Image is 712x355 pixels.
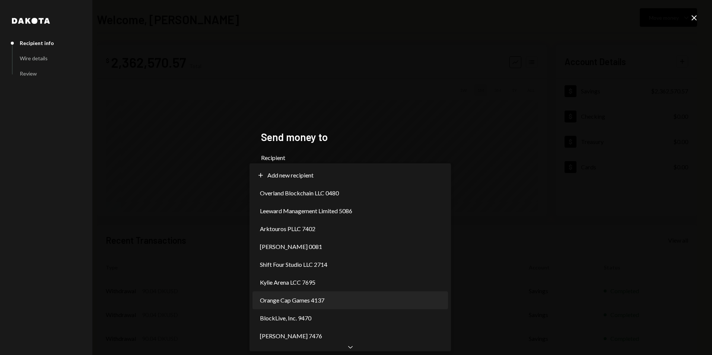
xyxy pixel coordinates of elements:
[267,171,314,180] span: Add new recipient
[260,332,322,340] span: [PERSON_NAME] 7476
[20,40,54,46] div: Recipient info
[260,314,311,323] span: BlockLive, Inc. 9470
[260,224,315,233] span: Arktouros PLLC 7402
[260,242,322,251] span: [PERSON_NAME] 0081
[260,189,339,198] span: Overland Blockchain LLC 0480
[20,55,48,61] div: Wire details
[260,260,327,269] span: Shift Four Studio LLC 2714
[260,278,315,287] span: Kylie Arena LCC 7695
[261,130,451,144] h2: Send money to
[261,153,451,162] label: Recipient
[20,70,37,77] div: Review
[260,296,324,305] span: Orange Cap Games 4137
[260,207,352,215] span: Leeward Management Limited 5086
